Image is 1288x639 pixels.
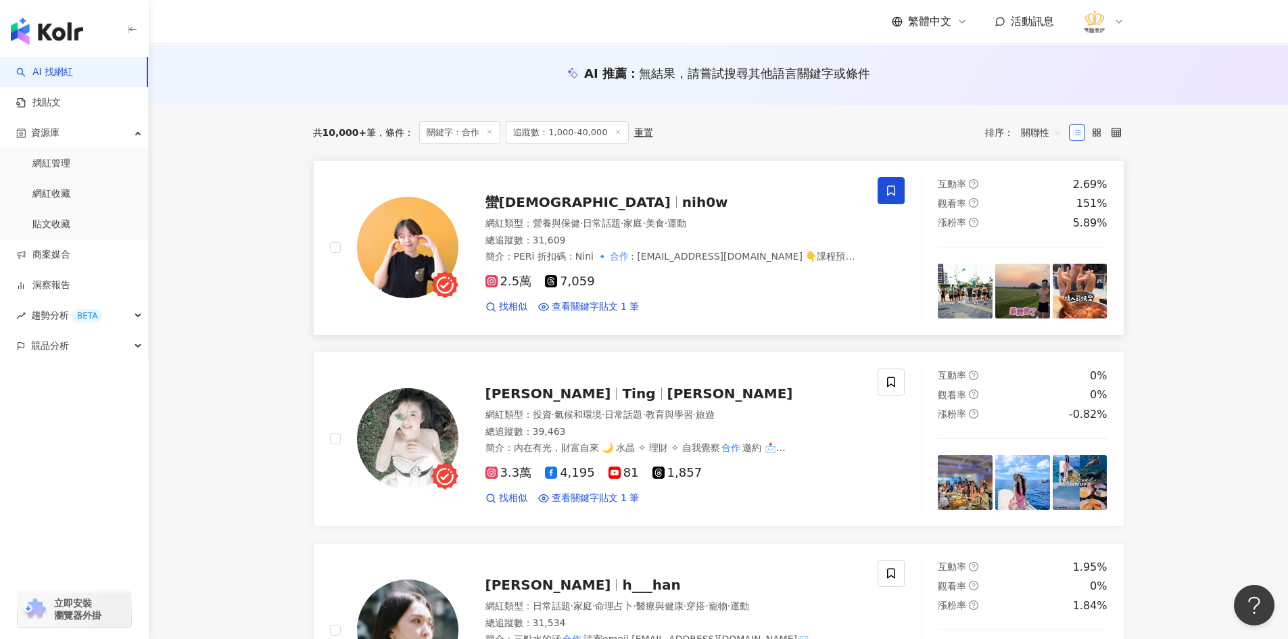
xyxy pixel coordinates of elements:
span: 旅遊 [696,409,715,420]
a: 商案媒合 [16,248,70,262]
span: PERi 折扣碼：Nini 🔹 [514,251,609,262]
span: 觀看率 [938,389,966,400]
span: · [642,218,645,229]
span: 4,195 [545,466,595,480]
div: 排序： [985,122,1069,143]
span: [PERSON_NAME] [485,385,611,402]
a: 網紅收藏 [32,187,70,201]
span: 寵物 [709,600,728,611]
span: 條件 ： [376,127,414,138]
span: · [684,600,686,611]
span: 互動率 [938,179,966,189]
span: 漲粉率 [938,600,966,611]
span: 醫療與健康 [636,600,684,611]
span: 資源庫 [31,118,59,148]
span: 趨勢分析 [31,300,103,331]
span: 內在有光，財富自來 🌙 水晶 ✧ 理財 ✧ 自我覺察 [514,442,720,453]
span: 命理占卜 [595,600,633,611]
span: 投資 [533,409,552,420]
div: BETA [72,309,103,323]
span: 運動 [667,218,686,229]
span: [PERSON_NAME] [485,577,611,593]
span: 穿搭 [686,600,705,611]
img: %E6%B3%95%E5%96%AC%E9%86%AB%E7%BE%8E%E8%A8%BA%E6%89%80_LOGO%20.png [1082,9,1107,34]
div: 1.84% [1073,598,1107,613]
a: 網紅管理 [32,157,70,170]
span: · [552,409,554,420]
span: 3.3萬 [485,466,532,480]
span: 漲粉率 [938,408,966,419]
div: 0% [1090,579,1107,594]
span: question-circle [969,371,978,380]
span: question-circle [969,218,978,227]
span: 日常話題 [583,218,621,229]
span: 關鍵字：合作 [419,121,500,144]
img: post-image [1053,455,1107,510]
img: KOL Avatar [357,388,458,490]
span: · [602,409,604,420]
span: question-circle [969,198,978,208]
span: 7,059 [545,275,595,289]
span: question-circle [969,179,978,189]
img: post-image [995,455,1050,510]
img: KOL Avatar [357,197,458,298]
a: KOL Avatar蠻[DEMOGRAPHIC_DATA]nih0w網紅類型：營養與保健·日常話題·家庭·美食·運動總追蹤數：31,609簡介：PERi 折扣碼：Nini 🔹合作: [EMAIL... [313,160,1124,335]
div: 總追蹤數 ： 31,609 [485,234,862,247]
span: question-circle [969,409,978,419]
div: 2.69% [1073,177,1107,192]
span: · [665,218,667,229]
span: 美食 [646,218,665,229]
span: 氣候和環境 [554,409,602,420]
span: · [571,600,573,611]
div: 0% [1090,369,1107,383]
a: 查看關鍵字貼文 1 筆 [538,492,640,505]
span: Ting [622,385,655,402]
span: 運動 [730,600,749,611]
div: 重置 [634,127,653,138]
span: 無結果，請嘗試搜尋其他語言關鍵字或條件 [639,66,870,80]
img: post-image [938,264,993,318]
div: 5.89% [1073,216,1107,231]
div: 總追蹤數 ： 39,463 [485,425,862,439]
span: 找相似 [499,492,527,505]
span: question-circle [969,600,978,610]
a: 找相似 [485,300,527,314]
div: 共 筆 [313,127,377,138]
div: 151% [1076,196,1107,211]
span: question-circle [969,581,978,590]
img: chrome extension [22,598,48,620]
span: 觀看率 [938,581,966,592]
img: post-image [995,264,1050,318]
img: logo [11,18,83,45]
span: 繁體中文 [908,14,951,29]
a: 貼文收藏 [32,218,70,231]
span: 日常話題 [533,600,571,611]
span: nih0w [682,194,728,210]
span: 教育與學習 [646,409,693,420]
span: · [642,409,645,420]
img: post-image [938,455,993,510]
span: · [580,218,583,229]
div: 1.95% [1073,560,1107,575]
span: question-circle [969,562,978,571]
span: 競品分析 [31,331,69,361]
span: 漲粉率 [938,217,966,228]
iframe: Help Scout Beacon - Open [1234,585,1274,625]
span: 日常話題 [604,409,642,420]
span: 互動率 [938,561,966,572]
a: 找貼文 [16,96,61,110]
a: searchAI 找網紅 [16,66,73,79]
span: · [693,409,696,420]
div: -0.82% [1069,407,1107,422]
span: 追蹤數：1,000-40,000 [506,121,628,144]
span: 10,000+ [323,127,367,138]
span: 1,857 [652,466,702,480]
span: 查看關鍵字貼文 1 筆 [552,492,640,505]
a: 查看關鍵字貼文 1 筆 [538,300,640,314]
span: rise [16,311,26,321]
mark: 合作 [608,249,631,264]
div: 0% [1090,387,1107,402]
span: 找相似 [499,300,527,314]
span: · [728,600,730,611]
a: KOL Avatar[PERSON_NAME]Ting[PERSON_NAME]網紅類型：投資·氣候和環境·日常話題·教育與學習·旅遊總追蹤數：39,463簡介：內在有光，財富自來 🌙 水晶 ✧... [313,352,1124,527]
